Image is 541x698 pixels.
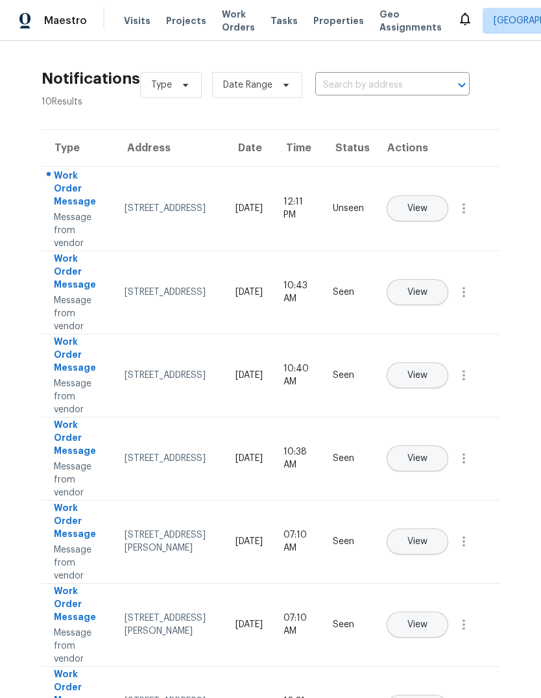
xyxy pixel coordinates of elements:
[283,279,312,305] div: 10:43 AM
[54,335,104,377] div: Work Order Message
[125,202,215,215] div: [STREET_ADDRESS]
[387,279,448,305] button: View
[125,452,215,465] div: [STREET_ADDRESS]
[387,362,448,388] button: View
[387,612,448,638] button: View
[223,79,272,92] span: Date Range
[54,252,104,294] div: Work Order Message
[44,14,87,27] span: Maestro
[166,14,206,27] span: Projects
[407,204,427,214] span: View
[270,16,298,25] span: Tasks
[407,620,427,630] span: View
[387,529,448,555] button: View
[54,584,104,627] div: Work Order Message
[322,130,374,166] th: Status
[333,452,364,465] div: Seen
[333,618,364,631] div: Seen
[333,535,364,548] div: Seen
[54,418,104,460] div: Work Order Message
[114,130,225,166] th: Address
[151,79,172,92] span: Type
[42,95,140,108] div: 10 Results
[42,72,140,85] h2: Notifications
[222,8,255,34] span: Work Orders
[54,211,104,250] div: Message from vendor
[387,195,448,221] button: View
[235,618,263,631] div: [DATE]
[125,529,215,555] div: [STREET_ADDRESS][PERSON_NAME]
[235,369,263,382] div: [DATE]
[387,445,448,471] button: View
[54,501,104,543] div: Work Order Message
[283,362,312,388] div: 10:40 AM
[333,369,364,382] div: Seen
[42,130,114,166] th: Type
[407,454,427,464] span: View
[283,195,312,221] div: 12:11 PM
[313,14,364,27] span: Properties
[125,369,215,382] div: [STREET_ADDRESS]
[453,76,471,94] button: Open
[379,8,442,34] span: Geo Assignments
[235,535,263,548] div: [DATE]
[235,452,263,465] div: [DATE]
[125,286,215,299] div: [STREET_ADDRESS]
[407,288,427,297] span: View
[54,377,104,416] div: Message from vendor
[124,14,150,27] span: Visits
[283,445,312,471] div: 10:38 AM
[283,612,312,638] div: 07:10 AM
[374,130,499,166] th: Actions
[54,294,104,333] div: Message from vendor
[407,371,427,380] span: View
[54,543,104,582] div: Message from vendor
[54,627,104,666] div: Message from vendor
[273,130,322,166] th: Time
[333,286,364,299] div: Seen
[283,529,312,555] div: 07:10 AM
[54,169,104,211] div: Work Order Message
[235,202,263,215] div: [DATE]
[407,537,427,547] span: View
[333,202,364,215] div: Unseen
[235,286,263,299] div: [DATE]
[125,612,215,638] div: [STREET_ADDRESS][PERSON_NAME]
[225,130,273,166] th: Date
[54,460,104,499] div: Message from vendor
[315,75,433,95] input: Search by address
